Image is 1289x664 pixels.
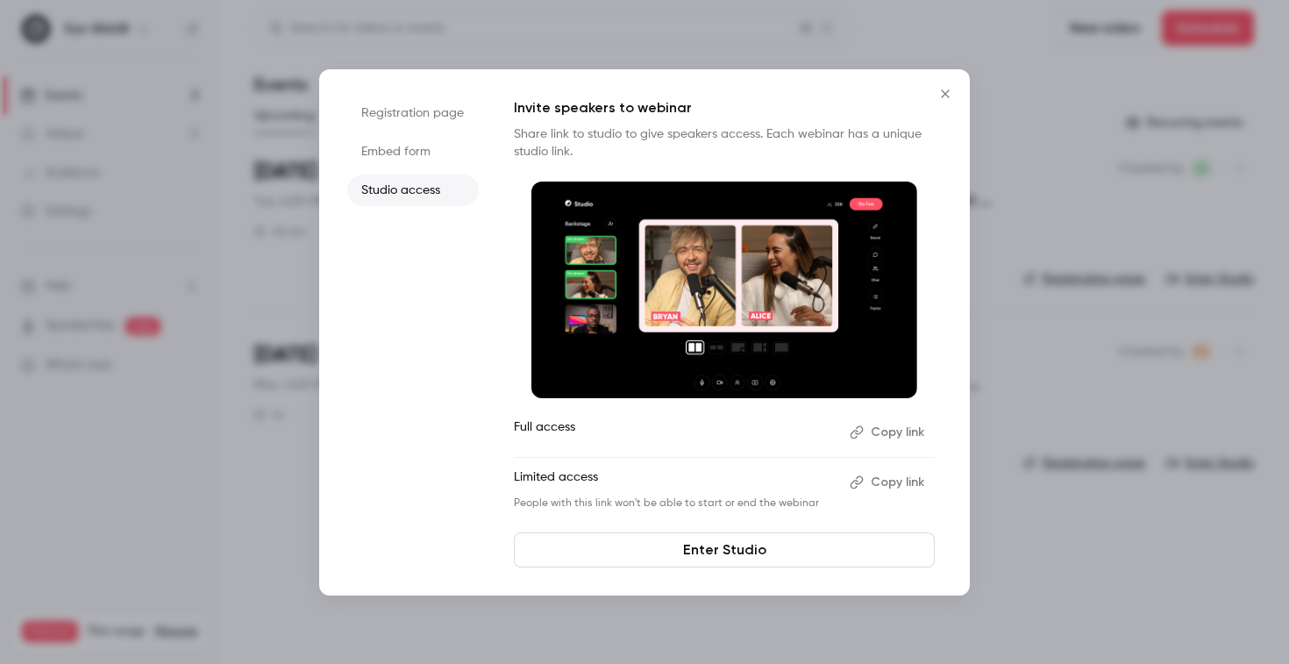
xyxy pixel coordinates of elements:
button: Copy link [843,418,935,446]
button: Close [928,76,963,111]
p: Full access [514,418,836,446]
li: Embed form [347,136,479,168]
li: Registration page [347,97,479,129]
img: Invite speakers to webinar [531,182,917,399]
p: Invite speakers to webinar [514,97,935,118]
p: Limited access [514,468,836,496]
p: Share link to studio to give speakers access. Each webinar has a unique studio link. [514,125,935,161]
li: Studio access [347,175,479,206]
p: People with this link won't be able to start or end the webinar [514,496,836,510]
button: Copy link [843,468,935,496]
a: Enter Studio [514,532,935,568]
